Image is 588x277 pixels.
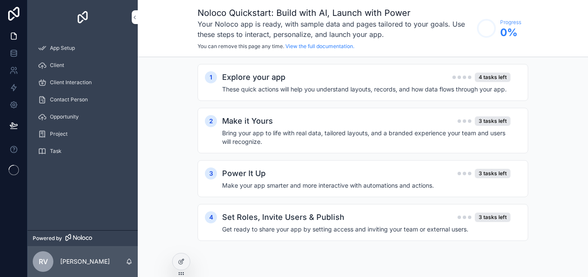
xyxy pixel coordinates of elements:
a: Client [33,58,133,73]
div: 2 [205,115,217,127]
a: Powered by [28,230,138,246]
a: App Setup [33,40,133,56]
h2: Set Roles, Invite Users & Publish [222,211,344,223]
h3: Your Noloco app is ready, with sample data and pages tailored to your goals. Use these steps to i... [198,19,473,40]
a: Client Interaction [33,75,133,90]
h4: Bring your app to life with real data, tailored layouts, and a branded experience your team and u... [222,129,511,146]
div: 3 tasks left [475,213,511,222]
div: 3 tasks left [475,169,511,178]
span: Contact Person [50,96,88,103]
span: You can remove this page any time. [198,43,284,49]
h4: Get ready to share your app by setting access and inviting your team or external users. [222,225,511,234]
p: [PERSON_NAME] [60,257,110,266]
h4: Make your app smarter and more interactive with automations and actions. [222,181,511,190]
a: View the full documentation. [285,43,354,49]
span: RV [39,256,48,267]
span: App Setup [50,45,75,52]
a: Project [33,126,133,142]
span: Task [50,148,62,155]
span: Project [50,131,68,137]
div: scrollable content [138,57,588,265]
h4: These quick actions will help you understand layouts, records, and how data flows through your app. [222,85,511,94]
div: 4 tasks left [475,73,511,82]
span: Opportunity [50,113,79,120]
div: 3 [205,167,217,180]
span: 0 % [500,26,521,40]
h2: Explore your app [222,71,285,83]
div: 4 [205,211,217,223]
a: Task [33,143,133,159]
div: 1 [205,71,217,83]
span: Powered by [33,235,62,242]
h2: Make it Yours [222,115,273,127]
a: Opportunity [33,109,133,125]
div: 3 tasks left [475,116,511,126]
span: Progress [500,19,521,26]
div: scrollable content [28,34,138,170]
span: Client [50,62,64,69]
h2: Power It Up [222,167,266,180]
img: App logo [76,10,90,24]
span: Client Interaction [50,79,92,86]
h1: Noloco Quickstart: Build with AI, Launch with Power [198,7,473,19]
a: Contact Person [33,92,133,107]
